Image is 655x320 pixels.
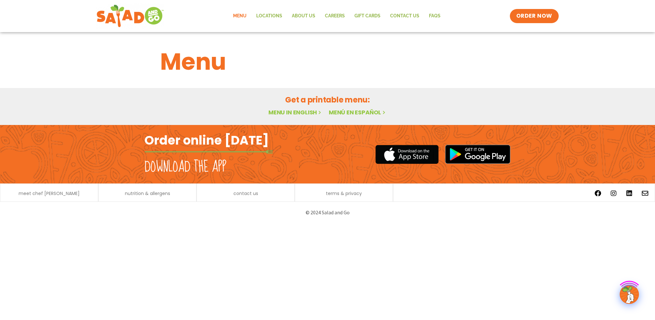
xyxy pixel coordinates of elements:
a: contact us [233,191,258,196]
a: About Us [287,9,320,23]
h1: Menu [160,44,495,79]
a: Menu [228,9,251,23]
a: Menu in English [268,108,322,116]
p: © 2024 Salad and Go [148,208,507,217]
a: Contact Us [385,9,424,23]
a: GIFT CARDS [350,9,385,23]
a: ORDER NOW [510,9,559,23]
a: nutrition & allergens [125,191,170,196]
a: FAQs [424,9,445,23]
h2: Download the app [144,158,226,176]
a: Locations [251,9,287,23]
img: fork [144,150,273,154]
a: Menú en español [329,108,387,116]
h2: Get a printable menu: [160,94,495,105]
img: appstore [375,144,439,165]
nav: Menu [228,9,445,23]
span: ORDER NOW [516,12,552,20]
img: new-SAG-logo-768×292 [96,3,164,29]
a: Careers [320,9,350,23]
a: terms & privacy [326,191,362,196]
h2: Order online [DATE] [144,132,269,148]
img: google_play [445,145,511,164]
a: meet chef [PERSON_NAME] [19,191,80,196]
